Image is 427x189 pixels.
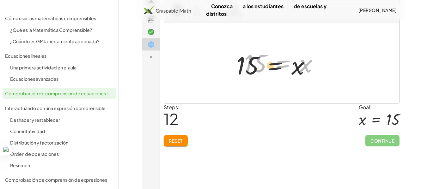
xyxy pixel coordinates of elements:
font: Comprobación de comprensión de ecuaciones lineales [5,91,122,96]
font: a los estudiantes [243,3,284,9]
font: ¿Cuándo es GM la herramienta adecuada? [10,38,100,44]
font: Orden de operaciones [10,151,59,157]
a: a los estudiantes [238,0,289,12]
font: [PERSON_NAME] [358,7,397,13]
i: redo [68,30,74,37]
button: redoredo [63,27,79,44]
font: de escuelas y distritos [206,3,326,17]
label: Steps: [21,129,37,136]
span: fullscreen [83,38,102,42]
font: Cómo usar las matemáticas comprensibles [5,15,96,21]
font: Conozca [211,3,233,9]
font: Deshacer y restablecer [10,117,60,123]
font: Ecuaciones avanzadas [10,76,58,82]
font: Resumen [10,162,30,168]
i: keyboard [32,30,38,37]
div: Goal: [217,129,257,137]
font: Comprobación de comprensión de expresiones [5,177,107,183]
i: Task finished and correct. [5,54,13,61]
span: redo [67,38,75,42]
span: 12 [21,135,36,154]
i: undo [52,30,58,37]
i: Task started. [5,66,13,74]
font: Una primera actividad en el aula [10,65,76,70]
span: undo [51,38,60,42]
font: Conmutatividad [10,128,45,134]
a: Comprobación de comprensión de ecuaciones lineales [3,88,116,99]
font: Distribución y factorización [10,140,68,145]
font: Interactuando con una expresión comprensible [5,105,106,111]
button: fullscreen [80,27,105,44]
a: Ecuaciones lineales [3,50,116,61]
a: Conozca [206,0,238,12]
button: [PERSON_NAME] [353,4,402,16]
button: keyboardkeypad [25,27,46,44]
a: Cómo usar las matemáticas comprensibles [3,13,116,24]
i: Guest [5,22,13,30]
a: de escuelas y distritos [206,0,326,20]
p: Solve This equation by clicking on the equals sign to perform like operations [21,12,257,19]
a: Comprobación de comprensión de expresiones [3,174,116,185]
font: ¿Qué es la Matemática Comprensible? [10,27,92,33]
i: Task not started. [5,79,13,86]
span: Reset [27,163,40,169]
button: undoundo [47,27,64,44]
font: Ecuaciones lineales [5,53,46,59]
button: Reset [21,161,46,172]
a: Interactuando con una expresión comprensible [3,103,116,114]
span: keypad [28,38,42,42]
